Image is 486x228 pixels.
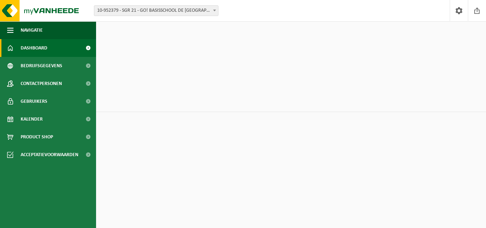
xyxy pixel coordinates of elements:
span: Kalender [21,110,43,128]
span: Gebruikers [21,92,47,110]
span: Product Shop [21,128,53,146]
span: Bedrijfsgegevens [21,57,62,75]
span: 10-952379 - SGR 21 - GO! BASISSCHOOL DE WERELDBRUG - OUDENAARDE [94,6,218,16]
span: 10-952379 - SGR 21 - GO! BASISSCHOOL DE WERELDBRUG - OUDENAARDE [94,5,218,16]
span: Contactpersonen [21,75,62,92]
span: Acceptatievoorwaarden [21,146,78,164]
span: Dashboard [21,39,47,57]
span: Navigatie [21,21,43,39]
